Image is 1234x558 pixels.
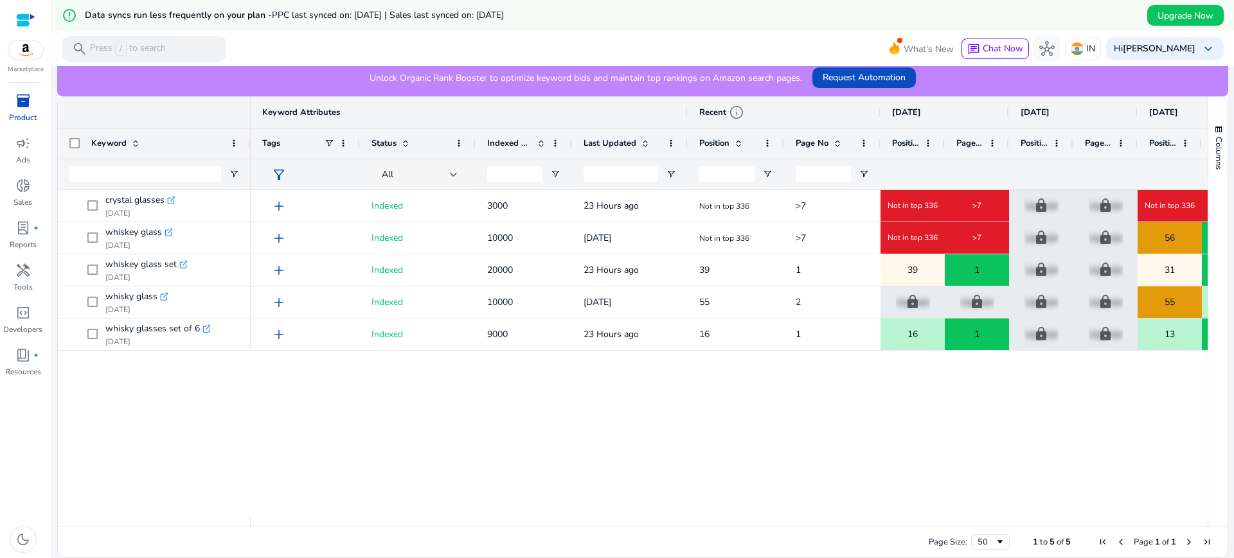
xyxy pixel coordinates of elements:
span: >7 [796,200,806,212]
span: 1 [796,328,801,340]
p: [DATE] [105,208,175,218]
span: Not in top 336 [699,201,749,211]
span: chat [967,43,980,56]
span: Position [699,137,729,149]
button: Upgrade Now [1147,5,1224,26]
button: Open Filter Menu [859,169,869,179]
span: to [1040,536,1048,548]
span: 23 Hours ago [584,200,639,212]
span: PPC last synced on: [DATE] | Sales last synced on: [DATE] [272,9,504,21]
span: Keyword [91,137,127,149]
span: info [729,105,744,120]
button: Request Automation [812,67,916,88]
p: IN [1086,37,1095,60]
span: Page No [956,137,983,149]
p: Ads [16,154,30,166]
span: What's New [904,38,954,60]
input: Position Filter Input [699,166,755,182]
span: campaign [15,135,31,151]
span: 2 [796,296,801,308]
button: Open Filter Menu [550,169,560,179]
span: keyboard_arrow_down [1201,41,1216,57]
button: chatChat Now [961,39,1029,59]
p: Press to search [90,42,166,56]
span: Not in top 336 [699,233,749,243]
p: [DATE] [105,336,210,347]
span: 56 [1165,225,1175,251]
input: Keyword Filter Input [69,166,221,182]
span: 5 [1066,536,1071,548]
span: 10000 [487,232,513,244]
p: Upgrade [1089,289,1123,315]
span: search [72,41,87,57]
p: Reports [10,239,37,250]
span: 31 [1165,257,1175,283]
span: [DATE] [1021,107,1050,118]
span: Indexed [371,200,403,212]
span: of [1057,536,1064,548]
div: Previous Page [1116,537,1126,547]
span: Not in top 336 [1145,200,1195,211]
p: Upgrade [1024,321,1059,347]
span: Position [1149,137,1176,149]
div: Next Page [1184,537,1194,547]
span: Indexed [371,264,403,276]
span: 39 [699,264,710,276]
span: Page No [796,137,828,149]
p: Upgrade [1024,289,1059,315]
span: add [271,295,287,310]
span: book_4 [15,347,31,363]
div: First Page [1098,537,1108,547]
div: 50 [978,536,995,548]
span: handyman [15,263,31,278]
span: 3000 [487,200,508,212]
button: Open Filter Menu [666,169,676,179]
span: 9000 [487,328,508,340]
span: Status [371,137,397,149]
img: in.svg [1071,42,1084,55]
span: >7 [796,232,806,244]
span: 55 [699,296,710,308]
img: amazon.svg [8,40,43,60]
span: Indexed Products [487,137,532,149]
p: Upgrade [1089,193,1123,219]
span: >7 [972,232,981,243]
span: whiskey glass set [105,256,177,274]
div: Recent [699,105,744,120]
div: Page Size [971,534,1010,550]
span: add [271,263,287,278]
button: Open Filter Menu [229,169,239,179]
span: add [271,198,287,214]
span: 23 Hours ago [584,264,639,276]
span: hub [1039,41,1055,57]
span: inventory_2 [15,93,31,109]
span: 13 [1165,321,1175,347]
p: Marketplace [8,65,44,74]
span: Request Automation [823,71,906,84]
span: 16 [699,328,710,340]
span: [DATE] [892,107,921,118]
span: Position [1021,137,1048,149]
span: Chat Now [983,42,1023,55]
mat-icon: error_outline [62,8,77,23]
span: whisky glasses set of 6 [105,320,200,338]
span: 20000 [487,264,513,276]
p: Upgrade [1089,257,1123,283]
span: add [271,327,287,342]
span: Indexed [371,328,403,340]
p: Upgrade [1024,193,1059,219]
div: Last Page [1202,537,1212,547]
span: dark_mode [15,532,31,547]
p: Unlock Organic Rank Booster to optimize keyword bids and maintain top rankings on Amazon search p... [370,71,802,85]
span: filter_alt [271,167,287,182]
p: Tools [13,281,33,293]
span: Indexed [371,232,403,244]
span: Tags [262,137,280,149]
p: Upgrade [1024,257,1059,283]
p: [DATE] [105,272,187,283]
span: 10000 [487,296,513,308]
button: Open Filter Menu [762,169,773,179]
input: Page No Filter Input [796,166,851,182]
span: Position [892,137,919,149]
span: 1 [796,264,801,276]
